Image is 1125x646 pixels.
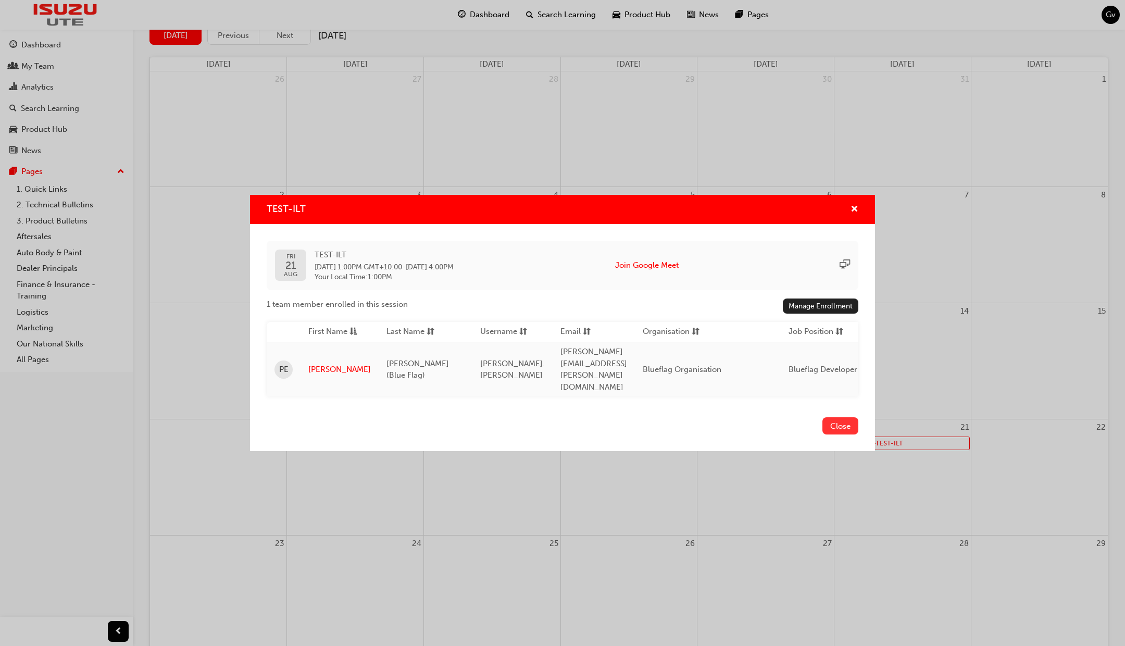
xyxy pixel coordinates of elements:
span: Job Position [789,326,833,339]
div: TEST-ILT [250,195,875,452]
button: cross-icon [851,203,858,216]
span: 21 Aug 2026 1:00PM GMT+10:00 [315,263,402,271]
span: Your Local Time : 1:00PM [315,272,454,282]
span: asc-icon [349,326,357,339]
span: sorting-icon [692,326,699,339]
span: FRI [284,253,297,260]
button: Close [822,417,858,434]
span: Blueflag Developer Job Position [789,365,904,374]
button: Join Google Meet [615,259,679,271]
span: sorting-icon [427,326,434,339]
span: sessionType_ONLINE_URL-icon [840,259,850,271]
span: sorting-icon [835,326,843,339]
span: Last Name [386,326,424,339]
span: 1 team member enrolled in this session [267,299,408,310]
span: Organisation [643,326,690,339]
span: sorting-icon [519,326,527,339]
span: TEST-ILT [267,203,306,215]
span: PE [279,364,289,376]
button: Emailsorting-icon [560,326,618,339]
button: Usernamesorting-icon [480,326,537,339]
span: TEST-ILT [315,249,454,261]
span: [PERSON_NAME] (Blue Flag) [386,359,449,380]
span: [PERSON_NAME].[PERSON_NAME] [480,359,545,380]
button: Job Positionsorting-icon [789,326,846,339]
span: Blueflag Organisation [643,365,721,374]
button: Organisationsorting-icon [643,326,700,339]
span: cross-icon [851,205,858,215]
span: [PERSON_NAME][EMAIL_ADDRESS][PERSON_NAME][DOMAIN_NAME] [560,347,627,392]
div: - [315,249,454,282]
span: Email [560,326,581,339]
span: First Name [308,326,347,339]
button: First Nameasc-icon [308,326,366,339]
button: Last Namesorting-icon [386,326,444,339]
a: Manage Enrollment [783,299,859,314]
span: Username [480,326,517,339]
span: AUG [284,271,297,278]
span: 21 Aug 2026 4:00PM [406,263,454,271]
a: [PERSON_NAME] [308,364,371,376]
span: sorting-icon [583,326,591,339]
span: 21 [284,260,297,271]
